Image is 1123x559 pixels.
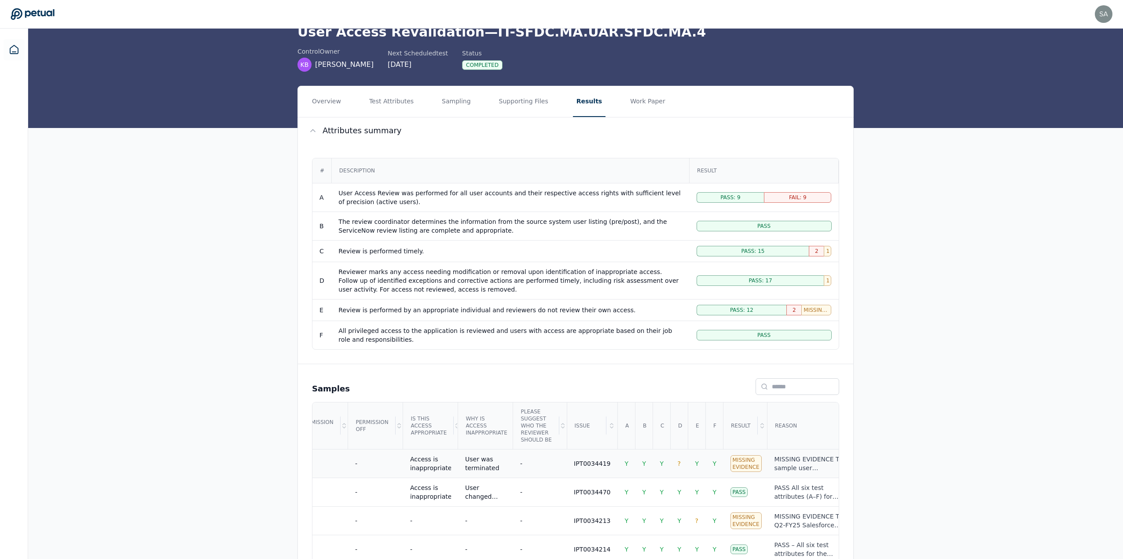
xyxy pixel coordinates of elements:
div: - [355,545,357,554]
div: Access is inappropriate [410,455,451,472]
div: - [520,516,522,525]
td: E [312,299,331,321]
img: sahil.gupta@toasttab.com [1095,5,1112,23]
a: Go to Dashboard [11,8,55,20]
span: ? [695,517,698,524]
div: # [313,159,331,183]
div: A [618,403,636,449]
span: Y [695,460,699,467]
button: Supporting Files [495,86,552,117]
div: - [355,516,357,525]
div: Why Is access inappropriate [459,403,514,449]
div: The review coordinator determines the information from the source system user listing (pre/post),... [338,217,682,235]
td: C [312,240,331,262]
td: D [312,262,331,299]
span: Y [695,546,699,553]
div: E [689,403,706,449]
div: IPT0034213 [574,516,610,525]
div: Pass [730,487,748,497]
div: - [355,459,357,468]
div: Missing Evidence [730,455,762,472]
span: [PERSON_NAME] [315,59,374,70]
span: Pass [757,223,771,230]
div: B [636,403,653,449]
div: - [520,545,522,554]
div: C [653,403,671,449]
div: - [520,459,522,468]
div: - [465,545,467,554]
div: [DATE] [388,59,448,70]
div: IPT0034419 [574,459,610,468]
button: Sampling [438,86,474,117]
div: Pass [730,544,748,554]
div: Status [462,49,503,58]
div: Result [690,159,838,183]
h1: User Access Revalidation — IT-SFDC.MA.UAR.SFDC.MA.4 [297,24,854,40]
span: Pass [757,332,771,339]
h2: Samples [312,383,350,395]
span: Y [713,546,717,553]
div: - [410,516,412,525]
span: 2 [793,307,796,314]
div: Missing Evidence [730,512,762,529]
span: Y [695,489,699,496]
span: 1 [826,277,829,284]
div: - [410,545,412,554]
a: Dashboard [4,39,25,60]
div: IPT0034470 [574,488,610,497]
div: PASS – All six test attributes for the sampled Salesforce user access review passed without excep... [774,541,848,558]
span: Y [625,460,629,467]
span: Missing Evidence: 4 [804,307,829,314]
div: User changed roles [465,483,506,501]
button: Results [573,86,606,117]
div: Issue [568,403,606,449]
span: Pass: 17 [749,277,772,284]
td: A [312,183,331,212]
td: F [312,321,331,349]
span: Y [642,460,646,467]
span: Attributes summary [323,124,402,137]
span: Y [625,517,629,524]
span: KB [301,60,309,69]
td: B [312,212,331,240]
div: All privileged access to the application is reviewed and users with access are appropriate based ... [338,326,682,344]
div: PASS All six test attributes (A–F) for sample user [EMAIL_ADDRESS][PERSON_NAME][PERSON_NAME][DOMA... [774,483,848,501]
span: Y [678,489,682,496]
div: Reason [768,403,854,449]
span: Y [660,460,664,467]
button: Work Paper [627,86,669,117]
span: Y [678,517,682,524]
button: Attributes summary [298,117,853,144]
div: Permission on [294,403,340,449]
span: 2 [815,248,818,255]
div: MISSING EVIDENCE The sample user ([PERSON_NAME][EMAIL_ADDRESS][PERSON_NAME][DOMAIN_NAME]) was pro... [774,455,848,472]
div: Review is performed timely. [338,247,682,256]
span: Y [625,489,629,496]
div: Description [332,159,689,183]
div: - [520,488,522,497]
div: Completed [462,60,503,70]
nav: Tabs [298,86,853,117]
div: - [465,516,467,525]
span: Pass: 9 [720,194,740,201]
span: Y [642,546,646,553]
span: Y [678,546,682,553]
span: Y [660,517,664,524]
div: Permission off [349,403,395,449]
span: Y [713,489,717,496]
div: MISSING EVIDENCE The Q2-FY25 Salesforce User-Access Review successfully included the sampled user... [774,512,848,530]
span: Fail: 9 [789,194,807,201]
div: D [671,403,689,449]
span: Y [642,489,646,496]
div: - [355,488,357,497]
div: Is this access appropriate [404,403,454,449]
div: User Access Review was performed for all user accounts and their respective access rights with su... [338,189,682,206]
button: Overview [308,86,345,117]
span: Y [713,460,717,467]
div: Access is inappropriate [410,483,451,501]
div: F [706,403,723,449]
div: IPT0034214 [574,545,610,554]
div: Reviewer marks any access needing modification or removal upon identification of inappropriate ac... [338,267,682,294]
span: Y [625,546,629,553]
div: Next Scheduled test [388,49,448,58]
